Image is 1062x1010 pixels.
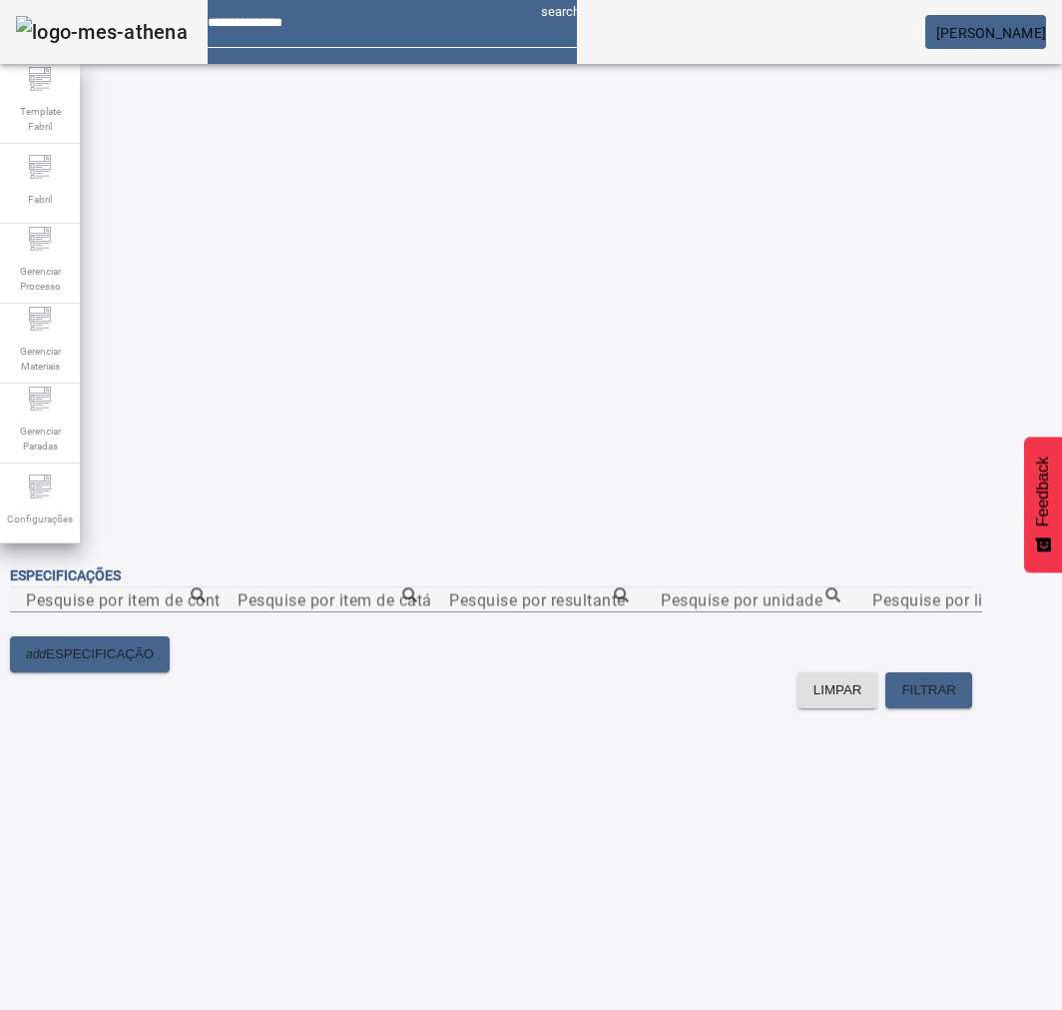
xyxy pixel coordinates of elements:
[238,590,465,609] mat-label: Pesquise por item de catálogo
[10,636,170,672] button: addESPECIFICAÇÃO
[885,672,972,708] button: FILTRAR
[936,25,1046,41] span: [PERSON_NAME]
[22,186,58,213] span: Fabril
[10,338,70,380] span: Gerenciar Materiais
[10,258,70,300] span: Gerenciar Processo
[661,590,822,609] mat-label: Pesquise por unidade
[1034,457,1052,526] span: Feedback
[46,644,154,664] span: ESPECIFICAÇÃO
[901,680,956,700] span: FILTRAR
[872,590,1011,609] mat-label: Pesquise por linha
[449,590,626,609] mat-label: Pesquise por resultante
[1024,437,1062,572] button: Feedback - Mostrar pesquisa
[26,588,206,612] input: Number
[797,672,878,708] button: LIMPAR
[10,98,70,140] span: Template Fabril
[238,588,417,612] input: Number
[449,588,629,612] input: Number
[661,588,840,612] input: Number
[16,16,188,48] img: logo-mes-athena
[813,680,862,700] span: LIMPAR
[872,588,1052,612] input: Number
[1,505,79,532] span: Configurações
[26,590,249,609] mat-label: Pesquise por item de controle
[10,567,121,583] span: Especificações
[10,418,70,460] span: Gerenciar Paradas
